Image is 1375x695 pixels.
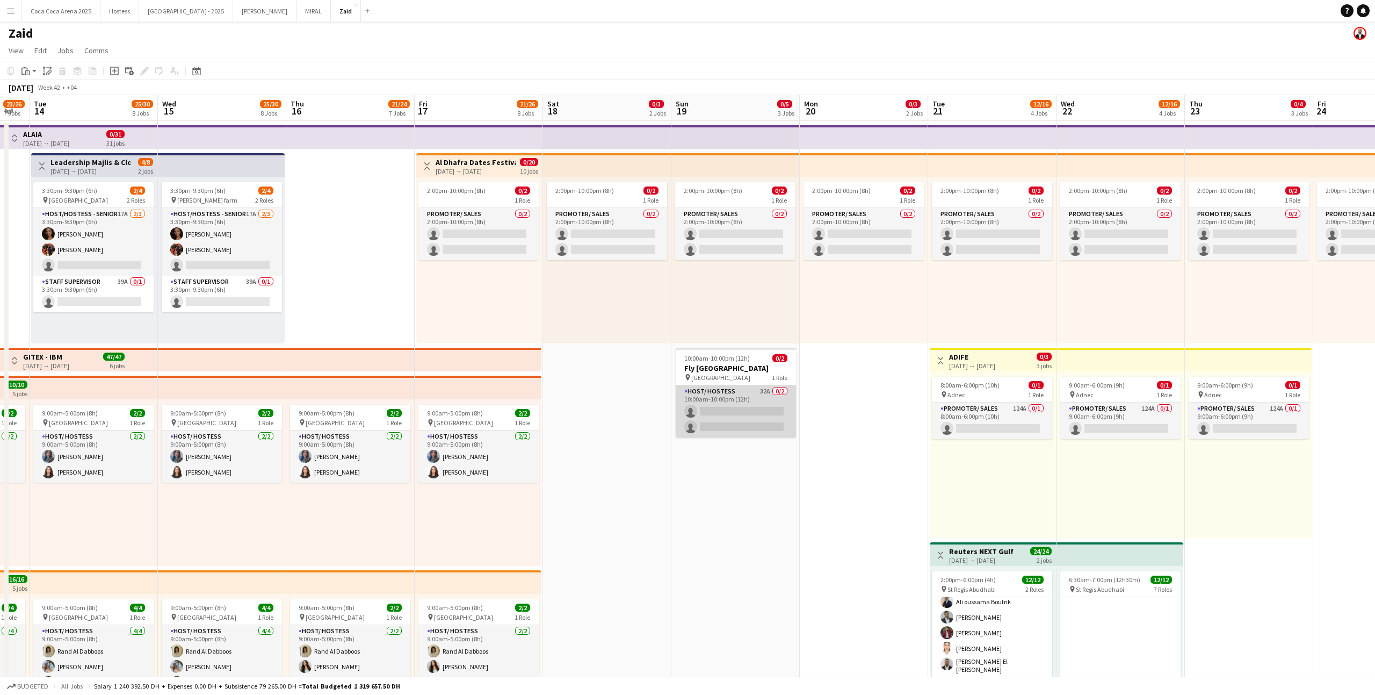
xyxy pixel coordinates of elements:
app-job-card: 2:00pm-10:00pm (8h)0/21 RolePromoter/ Sales0/22:00pm-10:00pm (8h) [1189,182,1309,260]
div: 3 Jobs [1291,109,1308,117]
app-job-card: 2:00pm-10:00pm (8h)0/21 RolePromoter/ Sales0/22:00pm-10:00pm (8h) [418,182,539,260]
div: 4 Jobs [1159,109,1179,117]
span: 9:00am-5:00pm (8h) [42,409,98,417]
span: [GEOGRAPHIC_DATA] [49,613,108,621]
span: 0/3 [906,100,921,108]
app-card-role: Promoter/ Sales124A0/19:00am-6:00pm (9h) [1189,403,1309,439]
span: 1 Role [386,613,402,621]
span: Tue [34,99,46,109]
span: 14 [32,105,46,117]
a: Comms [80,44,113,58]
h3: Leadership Majlis & Closing Dinner [50,157,131,167]
app-job-card: 10:00am-10:00pm (12h)0/2Fly [GEOGRAPHIC_DATA] [GEOGRAPHIC_DATA]1 RoleHost/ Hostess32A0/210:00am-1... [676,348,796,438]
span: 0/2 [900,187,915,195]
span: 2/4 [258,187,273,195]
button: MIRAL [296,1,331,22]
span: 22 [1059,105,1075,117]
span: 18 [546,105,559,117]
span: Adnec [947,391,965,399]
app-card-role: Promoter/ Sales124A0/19:00am-6:00pm (9h) [1060,403,1181,439]
app-card-role: Promoter/ Sales0/22:00pm-10:00pm (8h) [932,208,1052,260]
span: Wed [1061,99,1075,109]
app-card-role: Host/Hostess - Senior17A2/33:30pm-9:30pm (6h)[PERSON_NAME][PERSON_NAME] [162,208,282,276]
span: 2:00pm-10:00pm (8h) [684,187,742,195]
div: 9:00am-6:00pm (9h)0/1 Adnec1 RolePromoter/ Sales124A0/19:00am-6:00pm (9h) [1060,377,1181,439]
span: 12/12 [1150,576,1172,584]
span: 2:00pm-10:00pm (8h) [427,187,486,195]
app-job-card: 9:00am-5:00pm (8h)2/2 [GEOGRAPHIC_DATA]1 RoleHost/ Hostess2/29:00am-5:00pm (8h)[PERSON_NAME][PERS... [290,405,410,483]
span: Sun [676,99,689,109]
div: +04 [67,83,77,91]
span: Comms [84,46,108,55]
span: [PERSON_NAME] farm [177,196,237,204]
div: 3 Jobs [778,109,794,117]
span: 0/2 [772,187,787,195]
span: 0/4 [1291,100,1306,108]
app-job-card: 2:00pm-10:00pm (8h)0/21 RolePromoter/ Sales0/22:00pm-10:00pm (8h) [547,182,667,260]
span: 1 Role [1156,196,1172,204]
span: 1 Role [515,613,530,621]
span: Adnec [1076,391,1094,399]
span: 9:00am-6:00pm (9h) [1197,381,1253,389]
app-card-role: Promoter/ Sales0/22:00pm-10:00pm (8h) [1189,208,1309,260]
span: [GEOGRAPHIC_DATA] [306,613,365,621]
app-card-role: Staff Supervisor39A0/13:30pm-9:30pm (6h) [162,276,282,312]
div: 5 jobs [12,583,27,592]
button: Hostess [100,1,139,22]
span: 2:00pm-10:00pm (8h) [940,187,999,195]
span: 1 Role [129,613,145,621]
app-card-role: Host/ Hostess2/29:00am-5:00pm (8h)[PERSON_NAME][PERSON_NAME] [290,431,410,483]
span: 10/10 [6,381,27,389]
button: Coca Coca Arena 2025 [22,1,100,22]
span: 6:30am-7:00pm (12h30m) [1069,576,1140,584]
span: 1 Role [1156,391,1172,399]
button: [GEOGRAPHIC_DATA] - 2025 [139,1,233,22]
div: Salary 1 240 392.50 DH + Expenses 0.00 DH + Subsistence 79 265.00 DH = [94,682,400,690]
span: 47/47 [103,353,125,361]
span: 1 Role [1285,196,1300,204]
span: 21 [931,105,945,117]
span: Fri [1318,99,1326,109]
app-card-role: Promoter/ Sales0/22:00pm-10:00pm (8h) [804,208,924,260]
span: 1 Role [771,196,787,204]
div: [DATE] → [DATE] [949,362,995,370]
div: 6 jobs [110,361,125,370]
div: 9:00am-5:00pm (8h)2/2 [GEOGRAPHIC_DATA]1 RoleHost/ Hostess2/29:00am-5:00pm (8h)[PERSON_NAME][PERS... [418,405,539,483]
span: 2/2 [515,604,530,612]
app-job-card: 2:00pm-10:00pm (8h)0/21 RolePromoter/ Sales0/22:00pm-10:00pm (8h) [932,182,1052,260]
span: Jobs [57,46,74,55]
span: 9:00am-6:00pm (9h) [1069,381,1125,389]
span: 2:00pm-10:00pm (8h) [555,187,614,195]
span: [GEOGRAPHIC_DATA] [434,613,493,621]
span: 1 Role [129,419,145,427]
div: 2 jobs [138,166,153,175]
span: 16 [289,105,304,117]
div: 5 jobs [12,389,27,398]
span: 0/1 [1029,381,1044,389]
span: 12/16 [1159,100,1180,108]
span: View [9,46,24,55]
span: 9:00am-5:00pm (8h) [299,604,354,612]
span: 25/30 [260,100,281,108]
span: 1 Role [258,613,273,621]
app-card-role: Host/ Hostess2/29:00am-5:00pm (8h)[PERSON_NAME][PERSON_NAME] [418,431,539,483]
app-job-card: 9:00am-5:00pm (8h)2/2 [GEOGRAPHIC_DATA]1 RoleHost/ Hostess2/29:00am-5:00pm (8h)[PERSON_NAME][PERS... [33,405,154,483]
app-card-role: Host/Hostess - Senior17A2/33:30pm-9:30pm (6h)[PERSON_NAME][PERSON_NAME] [33,208,154,276]
div: 2 Jobs [649,109,666,117]
span: 17 [417,105,428,117]
span: 2/2 [387,604,402,612]
span: [GEOGRAPHIC_DATA] [434,419,493,427]
span: Fri [419,99,428,109]
span: 1 Role [1,613,17,621]
app-card-role: Promoter/ Sales124A0/18:00am-6:00pm (10h) [932,403,1052,439]
div: 3:30pm-9:30pm (6h)2/4 [GEOGRAPHIC_DATA]2 RolesHost/Hostess - Senior17A2/33:30pm-9:30pm (6h)[PERSO... [33,182,154,312]
button: [PERSON_NAME] [233,1,296,22]
span: 1 Role [258,419,273,427]
span: 2/2 [387,409,402,417]
span: 23 [1188,105,1203,117]
div: [DATE] [9,82,33,93]
span: 9:00am-5:00pm (8h) [427,409,483,417]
